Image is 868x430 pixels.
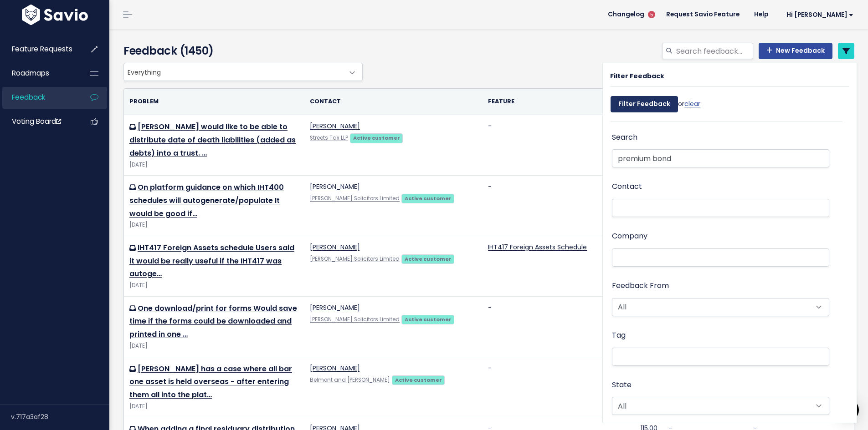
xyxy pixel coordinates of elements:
[786,11,853,18] span: Hi [PERSON_NAME]
[612,149,829,167] input: Search Feedback
[20,5,90,25] img: logo-white.9d6f32f41409.svg
[310,243,360,252] a: [PERSON_NAME]
[123,43,358,59] h4: Feedback (1450)
[611,96,678,112] input: Filter Feedback
[129,160,299,170] div: [DATE]
[129,341,299,351] div: [DATE]
[405,255,452,263] strong: Active customer
[310,255,400,263] a: [PERSON_NAME] Solicitors Limited
[310,195,400,202] a: [PERSON_NAME] Solicitors Limited
[483,357,603,417] td: -
[310,182,360,191] a: [PERSON_NAME]
[129,182,284,219] a: On platform guidance on which IHT400 schedules will autogenerate/populate It would be good if…
[304,89,483,115] th: Contact
[2,39,76,60] a: Feature Requests
[608,11,644,18] span: Changelog
[612,329,626,342] label: Tag
[310,134,348,142] a: Streets Tax LLP
[401,314,454,324] a: Active customer
[129,220,299,230] div: [DATE]
[488,243,587,252] a: IHT417 Foreign Assets Schedule
[2,63,76,84] a: Roadmaps
[129,364,292,400] a: [PERSON_NAME] has a case where all bar one asset is held overseas - after entering them all into ...
[684,99,700,108] a: clear
[675,43,753,59] input: Search feedback...
[483,115,603,176] td: -
[129,281,299,290] div: [DATE]
[759,43,832,59] a: New Feedback
[12,68,49,78] span: Roadmaps
[123,63,363,81] span: Everything
[405,316,452,323] strong: Active customer
[11,405,109,429] div: v.717a3af28
[612,379,632,392] label: State
[612,279,669,293] label: Feedback From
[12,92,45,102] span: Feedback
[611,91,700,121] div: or
[129,303,297,340] a: One download/print for forms Would save time if the forms could be downloaded and printed in one …
[310,121,360,131] a: [PERSON_NAME]
[12,116,61,126] span: Voting Board
[612,131,637,144] label: Search
[392,375,445,384] a: Active customer
[350,133,403,142] a: Active customer
[310,364,360,373] a: [PERSON_NAME]
[612,230,647,243] label: Company
[405,195,452,202] strong: Active customer
[2,111,76,132] a: Voting Board
[776,8,861,22] a: Hi [PERSON_NAME]
[747,8,776,21] a: Help
[659,8,747,21] a: Request Savio Feature
[401,193,454,202] a: Active customer
[12,44,72,54] span: Feature Requests
[129,402,299,411] div: [DATE]
[395,376,442,384] strong: Active customer
[612,180,642,193] label: Contact
[2,87,76,108] a: Feedback
[129,121,296,158] a: [PERSON_NAME] would like to be able to distribute date of death liabilities (added as debts) into...
[124,89,304,115] th: Problem
[129,243,294,279] a: IHT417 Foreign Assets schedule Users said it would be really useful if the IHT417 was autoge…
[483,176,603,236] td: -
[610,71,664,81] strong: Filter Feedback
[310,316,400,323] a: [PERSON_NAME] Solicitors Limited
[648,11,655,18] span: 5
[353,134,400,142] strong: Active customer
[483,89,603,115] th: Feature
[124,63,344,81] span: Everything
[483,296,603,357] td: -
[310,303,360,312] a: [PERSON_NAME]
[401,254,454,263] a: Active customer
[310,376,390,384] a: Belmont and [PERSON_NAME]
